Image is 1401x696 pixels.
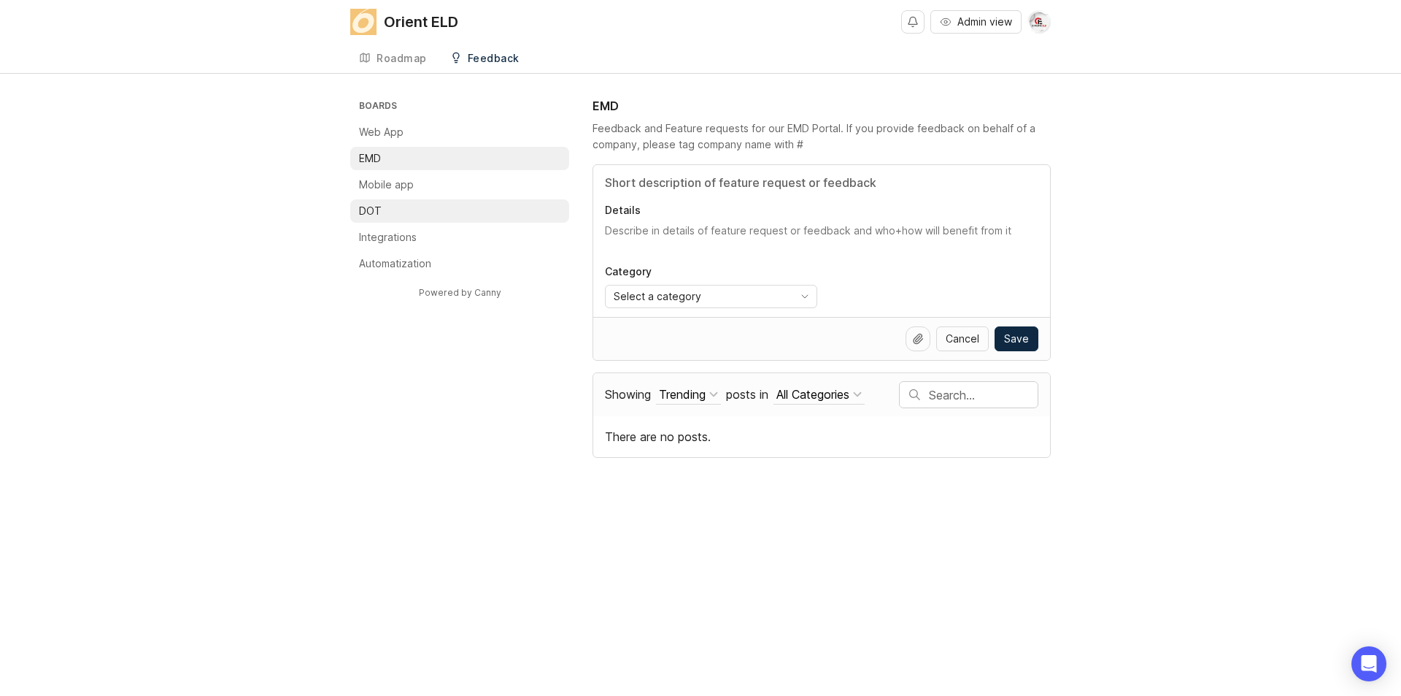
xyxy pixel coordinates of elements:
[359,151,381,166] p: EMD
[773,385,865,405] button: posts in
[957,15,1012,29] span: Admin view
[359,256,431,271] p: Automatization
[605,174,1038,191] input: Title
[614,288,701,305] span: Select a category
[929,387,1038,403] input: Search…
[776,386,849,402] div: All Categories
[377,53,427,64] div: Roadmap
[605,285,817,308] div: toggle menu
[659,386,706,402] div: Trending
[350,147,569,170] a: EMD
[350,199,569,223] a: DOT
[901,10,925,34] button: Notifications
[384,15,458,29] div: Orient ELD
[359,204,382,218] p: DOT
[656,385,721,405] button: Showing
[605,264,817,279] p: Category
[936,326,989,351] button: Cancel
[726,387,768,402] span: posts in
[605,223,1038,253] textarea: Details
[417,284,503,301] a: Powered by Canny
[605,387,651,402] span: Showing
[350,226,569,249] a: Integrations
[350,9,377,35] img: Orient ELD logo
[359,177,414,192] p: Mobile app
[359,125,404,139] p: Web App
[793,291,817,302] svg: toggle icon
[946,332,979,346] span: Cancel
[350,252,569,275] a: Automatization
[350,121,569,144] a: Web App
[441,44,528,74] a: Feedback
[593,416,1050,457] div: There are no posts.
[1027,10,1051,34] img: RTL Tech
[593,121,1051,153] div: Feedback and Feature requests for our EMD Portal. If you provide feedback on behalf of a company,...
[1004,332,1029,346] span: Save
[468,53,520,64] div: Feedback
[995,326,1038,351] button: Save
[350,173,569,196] a: Mobile app
[1351,646,1386,681] div: Open Intercom Messenger
[605,203,1038,218] p: Details
[930,10,1022,34] button: Admin view
[359,230,417,245] p: Integrations
[356,97,569,118] h3: Boards
[350,44,436,74] a: Roadmap
[593,97,619,115] h1: EMD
